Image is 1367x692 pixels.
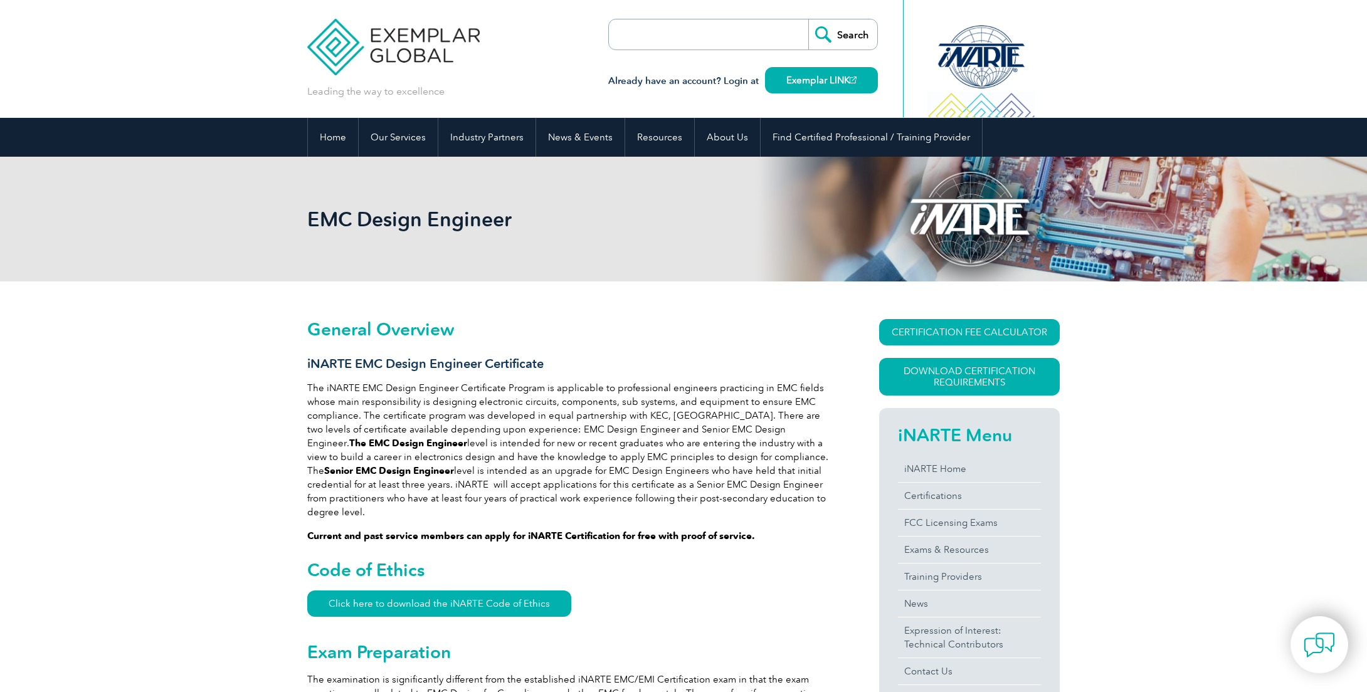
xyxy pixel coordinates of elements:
[438,118,536,157] a: Industry Partners
[307,560,834,580] h2: Code of Ethics
[898,564,1041,590] a: Training Providers
[608,73,878,89] h3: Already have an account? Login at
[765,67,878,93] a: Exemplar LINK
[898,658,1041,684] a: Contact Us
[625,118,694,157] a: Resources
[1304,629,1335,661] img: contact-chat.png
[898,425,1041,445] h2: iNARTE Menu
[898,537,1041,563] a: Exams & Resources
[307,207,789,231] h1: EMC Design Engineer
[898,510,1041,536] a: FCC Licensing Exams
[308,118,358,157] a: Home
[898,590,1041,617] a: News
[307,590,571,617] a: Click here to download the iNARTE Code of Ethics
[879,319,1060,345] a: CERTIFICATION FEE CALCULATOR
[307,356,834,372] h3: iNARTE EMC Design Engineer Certificate
[850,76,857,83] img: open_square.png
[307,530,755,542] strong: Current and past service members can apply for iNARTE Certification for free with proof of service.
[761,118,982,157] a: Find Certified Professional / Training Provider
[695,118,760,157] a: About Us
[307,381,834,519] p: The iNARTE EMC Design Engineer Certificate Program is applicable to professional engineers practi...
[349,438,467,449] strong: The EMC Design Engineer
[307,642,834,662] h2: Exam Preparation
[898,617,1041,658] a: Expression of Interest:Technical Contributors
[536,118,625,157] a: News & Events
[307,319,834,339] h2: General Overview
[898,456,1041,482] a: iNARTE Home
[359,118,438,157] a: Our Services
[879,358,1060,396] a: Download Certification Requirements
[808,19,877,50] input: Search
[324,465,454,476] strong: Senior EMC Design Engineer
[307,85,445,98] p: Leading the way to excellence
[898,483,1041,509] a: Certifications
